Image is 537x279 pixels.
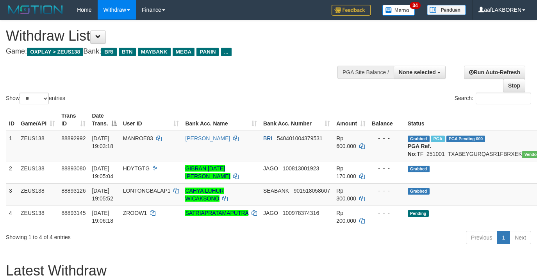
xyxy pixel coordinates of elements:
td: ZEUS138 [18,131,58,161]
span: Marked by aafanarl [431,136,444,142]
td: ZEUS138 [18,183,58,206]
td: 2 [6,161,18,183]
th: User ID: activate to sort column ascending [120,109,182,131]
span: Rp 170.000 [336,165,356,179]
a: [PERSON_NAME] [185,135,230,141]
span: 88892992 [61,135,86,141]
span: Rp 300.000 [336,188,356,202]
b: PGA Ref. No: [408,143,431,157]
span: [DATE] 19:05:52 [92,188,113,202]
span: Pending [408,210,429,217]
span: JAGO [263,210,278,216]
a: 1 [497,231,510,244]
td: 4 [6,206,18,228]
label: Search: [455,93,531,104]
input: Search: [476,93,531,104]
div: PGA Site Balance / [337,66,394,79]
span: 34 [410,2,420,9]
th: Amount: activate to sort column ascending [333,109,369,131]
span: Rp 600.000 [336,135,356,149]
span: [DATE] 19:03:18 [92,135,113,149]
div: Showing 1 to 4 of 4 entries [6,230,218,241]
span: JAGO [263,165,278,172]
span: ... [221,48,232,56]
th: Game/API: activate to sort column ascending [18,109,58,131]
span: Rp 200.000 [336,210,356,224]
button: None selected [394,66,446,79]
td: ZEUS138 [18,206,58,228]
td: 3 [6,183,18,206]
span: Grabbed [408,166,430,172]
span: MAYBANK [138,48,171,56]
th: Trans ID: activate to sort column ascending [58,109,89,131]
div: - - - [372,209,401,217]
span: None selected [399,69,436,75]
span: BRI [101,48,116,56]
h4: Game: Bank: [6,48,350,55]
span: Grabbed [408,188,430,195]
span: SEABANK [263,188,289,194]
h1: Withdraw List [6,28,350,44]
a: Run Auto-Refresh [464,66,525,79]
span: HDYTGTG [123,165,150,172]
span: [DATE] 19:06:18 [92,210,113,224]
span: [DATE] 19:05:04 [92,165,113,179]
span: PGA Pending [446,136,485,142]
span: 88893126 [61,188,86,194]
a: GIBRAN [DATE] [PERSON_NAME] [185,165,230,179]
img: Button%20Memo.svg [382,5,415,16]
span: BTN [119,48,136,56]
a: CAHYA LUHUR WICAKSONO [185,188,224,202]
div: - - - [372,187,401,195]
span: ZROOW1 [123,210,147,216]
td: ZEUS138 [18,161,58,183]
img: MOTION_logo.png [6,4,65,16]
a: Previous [466,231,497,244]
span: Grabbed [408,136,430,142]
span: BRI [263,135,272,141]
img: panduan.png [427,5,466,15]
div: - - - [372,134,401,142]
td: 1 [6,131,18,161]
span: Copy 540401004379531 to clipboard [277,135,323,141]
span: MANROE83 [123,135,153,141]
span: OXPLAY > ZEUS138 [27,48,83,56]
h1: Latest Withdraw [6,263,531,279]
th: Bank Acc. Number: activate to sort column ascending [260,109,333,131]
span: Copy 100978374316 to clipboard [283,210,319,216]
span: 88893080 [61,165,86,172]
span: LONTONGBALAP1 [123,188,171,194]
th: ID [6,109,18,131]
span: 88893145 [61,210,86,216]
span: MEGA [173,48,195,56]
a: SATRIAPRATAMAPUTRA [185,210,248,216]
th: Bank Acc. Name: activate to sort column ascending [182,109,260,131]
select: Showentries [20,93,49,104]
div: - - - [372,165,401,172]
a: Stop [503,79,525,92]
span: PANIN [196,48,219,56]
img: Feedback.jpg [332,5,371,16]
th: Balance [369,109,405,131]
a: Next [510,231,531,244]
th: Date Trans.: activate to sort column descending [89,109,120,131]
span: Copy 901518058607 to clipboard [294,188,330,194]
label: Show entries [6,93,65,104]
span: Copy 100813001923 to clipboard [283,165,319,172]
